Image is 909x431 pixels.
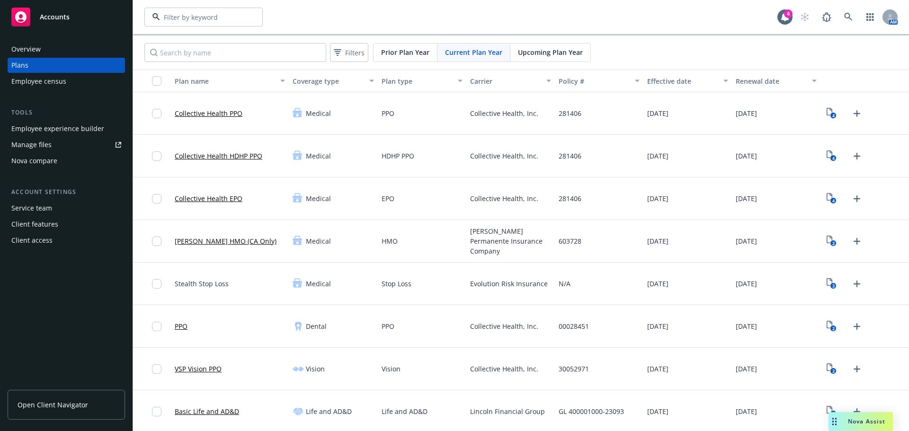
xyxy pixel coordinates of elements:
[152,322,161,331] input: Toggle Row Selected
[559,236,581,246] span: 603728
[175,364,222,374] a: VSP Vision PPO
[11,233,53,248] div: Client access
[849,106,864,121] a: Upload Plan Documents
[470,76,541,86] div: Carrier
[647,406,668,416] span: [DATE]
[8,121,125,136] a: Employee experience builder
[849,191,864,206] a: Upload Plan Documents
[11,153,57,168] div: Nova compare
[559,151,581,161] span: 281406
[817,8,836,26] a: Report a Bug
[306,406,352,416] span: Life and AD&D
[832,155,835,161] text: 4
[382,279,411,289] span: Stop Loss
[732,70,820,92] button: Renewal date
[8,4,125,30] a: Accounts
[736,364,757,374] span: [DATE]
[849,404,864,419] a: Upload Plan Documents
[647,108,668,118] span: [DATE]
[829,412,840,431] div: Drag to move
[559,76,629,86] div: Policy #
[40,13,70,21] span: Accounts
[11,121,104,136] div: Employee experience builder
[152,364,161,374] input: Toggle Row Selected
[824,149,839,164] a: View Plan Documents
[861,8,880,26] a: Switch app
[470,279,548,289] span: Evolution Risk Insurance
[306,108,331,118] span: Medical
[11,137,52,152] div: Manage files
[8,58,125,73] a: Plans
[11,74,66,89] div: Employee census
[330,43,368,62] button: Filters
[293,76,363,86] div: Coverage type
[839,8,858,26] a: Search
[795,8,814,26] a: Start snowing
[832,113,835,119] text: 4
[470,108,538,118] span: Collective Health, Inc.
[345,48,365,58] span: Filters
[824,276,839,291] a: View Plan Documents
[470,364,538,374] span: Collective Health, Inc.
[647,321,668,331] span: [DATE]
[306,194,331,203] span: Medical
[470,226,551,256] span: [PERSON_NAME] Permanente Insurance Company
[332,46,366,60] span: Filters
[8,108,125,117] div: Tools
[445,47,502,57] span: Current Plan Year
[643,70,732,92] button: Effective date
[736,194,757,203] span: [DATE]
[559,194,581,203] span: 281406
[736,151,757,161] span: [DATE]
[736,76,806,86] div: Renewal date
[559,108,581,118] span: 281406
[470,321,538,331] span: Collective Health, Inc.
[175,321,187,331] a: PPO
[306,364,325,374] span: Vision
[378,70,466,92] button: Plan type
[382,236,398,246] span: HMO
[559,406,624,416] span: GL 400001000-23093
[832,240,835,246] text: 2
[8,137,125,152] a: Manage files
[382,76,452,86] div: Plan type
[11,217,58,232] div: Client features
[518,47,583,57] span: Upcoming Plan Year
[289,70,377,92] button: Coverage type
[11,42,41,57] div: Overview
[736,406,757,416] span: [DATE]
[647,194,668,203] span: [DATE]
[559,364,589,374] span: 30052971
[647,76,718,86] div: Effective date
[152,279,161,289] input: Toggle Row Selected
[8,201,125,216] a: Service team
[832,198,835,204] text: 4
[470,406,545,416] span: Lincoln Financial Group
[160,12,243,22] input: Filter by keyword
[736,108,757,118] span: [DATE]
[824,106,839,121] a: View Plan Documents
[824,234,839,249] a: View Plan Documents
[736,236,757,246] span: [DATE]
[382,406,428,416] span: Life and AD&D
[152,407,161,416] input: Toggle Row Selected
[849,234,864,249] a: Upload Plan Documents
[559,321,589,331] span: 00028451
[470,151,538,161] span: Collective Health, Inc.
[559,279,570,289] span: N/A
[824,319,839,334] a: View Plan Documents
[647,279,668,289] span: [DATE]
[849,276,864,291] a: Upload Plan Documents
[849,361,864,377] a: Upload Plan Documents
[18,400,88,410] span: Open Client Navigator
[8,74,125,89] a: Employee census
[382,364,401,374] span: Vision
[824,191,839,206] a: View Plan Documents
[8,42,125,57] a: Overview
[848,417,885,425] span: Nova Assist
[849,319,864,334] a: Upload Plan Documents
[829,412,893,431] button: Nova Assist
[11,58,28,73] div: Plans
[736,321,757,331] span: [DATE]
[849,149,864,164] a: Upload Plan Documents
